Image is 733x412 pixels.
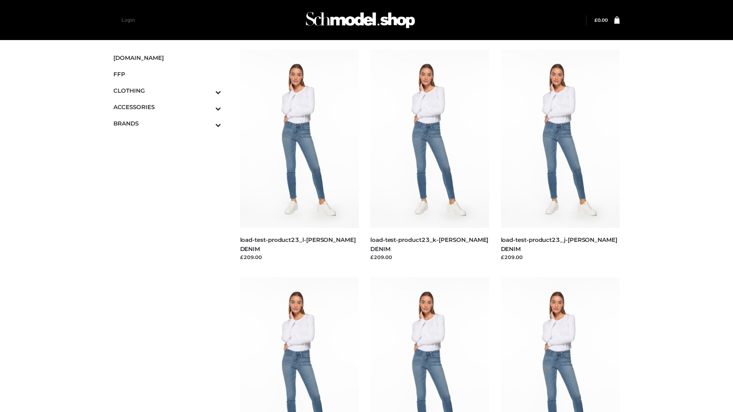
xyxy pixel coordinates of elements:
a: FFP [113,66,221,82]
a: BRANDSToggle Submenu [113,115,221,132]
span: £ [594,17,597,23]
bdi: 0.00 [594,17,608,23]
button: Toggle Submenu [194,115,221,132]
button: Toggle Submenu [194,99,221,115]
span: FFP [113,70,221,79]
a: Login [121,17,135,23]
a: ACCESSORIESToggle Submenu [113,99,221,115]
span: [DOMAIN_NAME] [113,53,221,62]
span: ACCESSORIES [113,103,221,111]
img: Schmodel Admin 964 [303,5,418,35]
a: [DOMAIN_NAME] [113,50,221,66]
button: Toggle Submenu [194,82,221,99]
a: CLOTHINGToggle Submenu [113,82,221,99]
span: CLOTHING [113,86,221,95]
div: £209.00 [370,253,489,261]
a: load-test-product23_k-[PERSON_NAME] DENIM [370,236,488,252]
div: £209.00 [240,253,359,261]
a: £0.00 [594,17,608,23]
span: BRANDS [113,119,221,128]
a: load-test-product23_j-[PERSON_NAME] DENIM [501,236,617,252]
a: load-test-product23_l-[PERSON_NAME] DENIM [240,236,356,252]
div: £209.00 [501,253,620,261]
